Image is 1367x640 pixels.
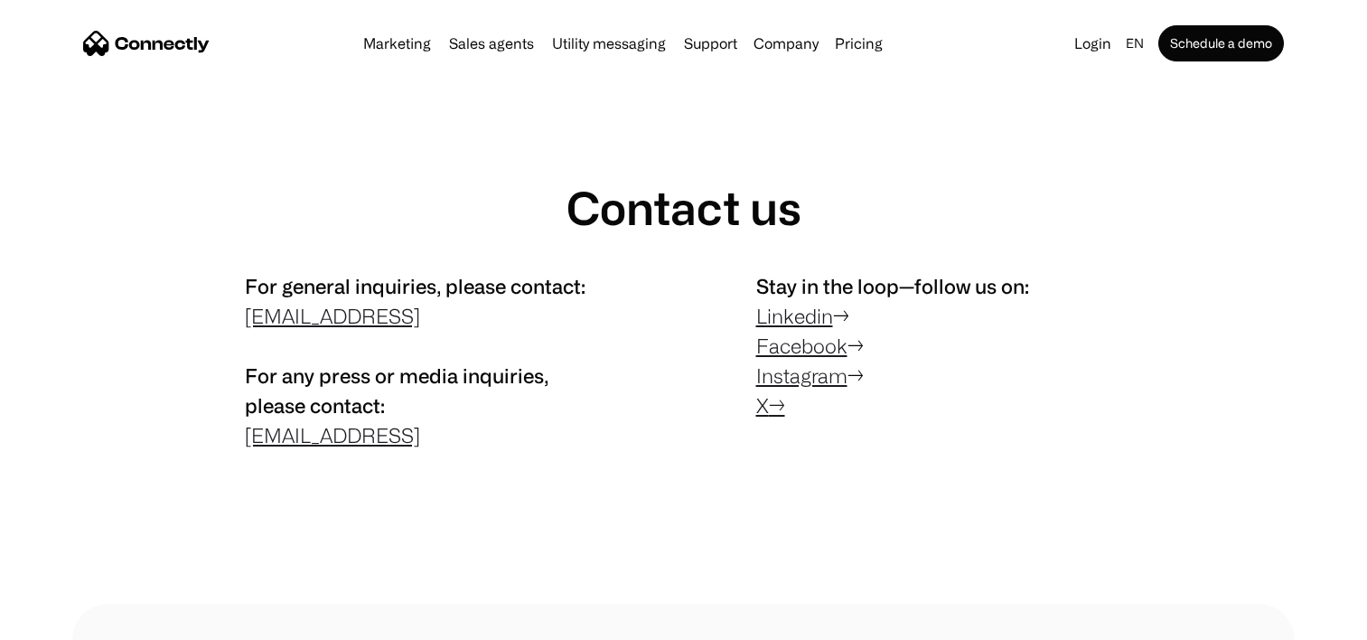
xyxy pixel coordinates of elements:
span: For any press or media inquiries, please contact: [245,364,548,417]
ul: Language list [36,608,108,634]
span: For general inquiries, please contact: [245,275,585,297]
a: Marketing [356,36,438,51]
a: Instagram [756,364,847,387]
p: → → → [756,271,1123,420]
a: Support [677,36,744,51]
a: Sales agents [442,36,541,51]
a: Facebook [756,334,847,357]
h1: Contact us [566,181,801,235]
div: en [1126,31,1144,56]
a: [EMAIL_ADDRESS] [245,424,420,447]
div: Company [754,31,819,56]
div: Company [748,31,824,56]
a: Linkedin [756,305,833,327]
a: → [769,394,785,417]
a: Utility messaging [545,36,673,51]
span: Stay in the loop—follow us on: [756,275,1029,297]
div: en [1119,31,1155,56]
a: X [756,394,769,417]
a: Pricing [828,36,890,51]
a: Login [1067,31,1119,56]
a: [EMAIL_ADDRESS] [245,305,420,327]
a: Schedule a demo [1158,25,1284,61]
a: home [83,30,210,57]
aside: Language selected: English [18,607,108,634]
